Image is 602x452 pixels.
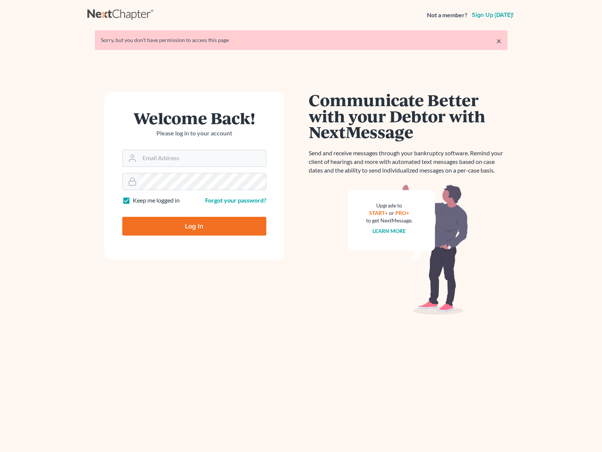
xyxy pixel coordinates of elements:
[122,129,266,138] p: Please log in to your account
[348,184,468,315] img: nextmessage_bg-59042aed3d76b12b5cd301f8e5b87938c9018125f34e5fa2b7a6b67550977c72.svg
[496,36,501,45] a: ×
[133,196,180,205] label: Keep me logged in
[427,11,467,20] strong: Not a member?
[309,149,507,175] p: Send and receive messages through your bankruptcy software. Remind your client of hearings and mo...
[205,197,266,204] a: Forgot your password?
[101,36,501,44] div: Sorry, but you don't have permission to access this page
[369,210,388,216] a: START+
[372,228,406,234] a: Learn more
[470,12,515,18] a: Sign up [DATE]!
[366,217,413,224] div: to get NextMessage.
[140,150,266,167] input: Email Address
[122,217,266,236] input: Log In
[122,110,266,126] h1: Welcome Back!
[389,210,394,216] span: or
[309,92,507,140] h1: Communicate Better with your Debtor with NextMessage
[395,210,409,216] a: PRO+
[366,202,413,209] div: Upgrade to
